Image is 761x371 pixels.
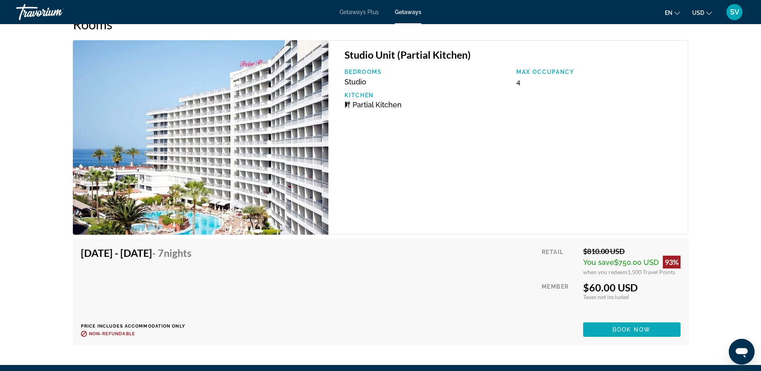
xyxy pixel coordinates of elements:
p: Max Occupancy [516,69,680,75]
span: en [665,10,672,16]
p: Kitchen [344,92,508,98]
span: 4 [516,78,520,86]
a: Getaways Plus [340,9,379,15]
button: Book now [583,322,681,337]
img: 0803E01X.jpg [73,40,329,235]
h3: Studio Unit (Partial Kitchen) [344,49,680,61]
div: $810.00 USD [583,247,681,256]
h4: [DATE] - [DATE] [81,247,192,259]
div: Member [542,281,577,316]
span: Nights [164,247,192,259]
span: Taxes not included [583,293,629,300]
h2: Rooms [73,16,689,32]
p: Bedrooms [344,69,508,75]
span: - 7 [152,247,192,259]
span: SV [730,8,739,16]
span: Partial Kitchen [353,100,402,109]
a: Getaways [395,9,421,15]
span: Book now [613,326,651,333]
span: when you redeem [583,269,627,275]
div: 93% [663,256,681,269]
span: Non-refundable [89,331,135,336]
button: User Menu [724,4,745,20]
span: You save [583,258,614,266]
span: 1,500 Travel Points [627,269,675,275]
button: Change currency [692,7,712,18]
a: Travorium [16,2,97,23]
span: USD [692,10,704,16]
iframe: Poga, lai palaistu ziņojumapmaiņas logu [729,339,755,365]
div: $60.00 USD [583,281,681,293]
div: Retail [542,247,577,275]
span: $750.00 USD [614,258,659,266]
p: Price includes accommodation only [81,324,198,329]
span: Studio [344,78,366,86]
button: Change language [665,7,680,18]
